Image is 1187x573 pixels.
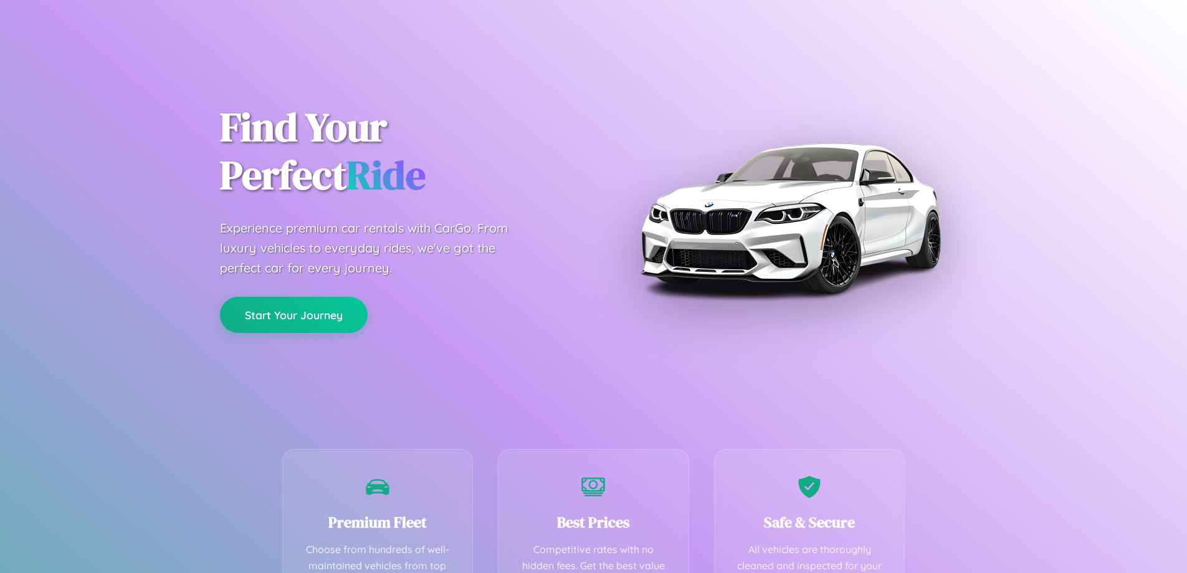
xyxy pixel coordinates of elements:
[302,512,454,532] h3: Premium Fleet
[220,218,532,278] p: Experience premium car rentals with CarGo. From luxury vehicles to everyday rides, we've got the ...
[517,512,670,532] h3: Best Prices
[733,512,886,532] h3: Safe & Secure
[634,62,946,374] img: Premium BMW car rental vehicle
[220,104,575,200] h1: Find Your Perfect
[346,148,426,202] span: Ride
[220,297,368,333] button: Start Your Journey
